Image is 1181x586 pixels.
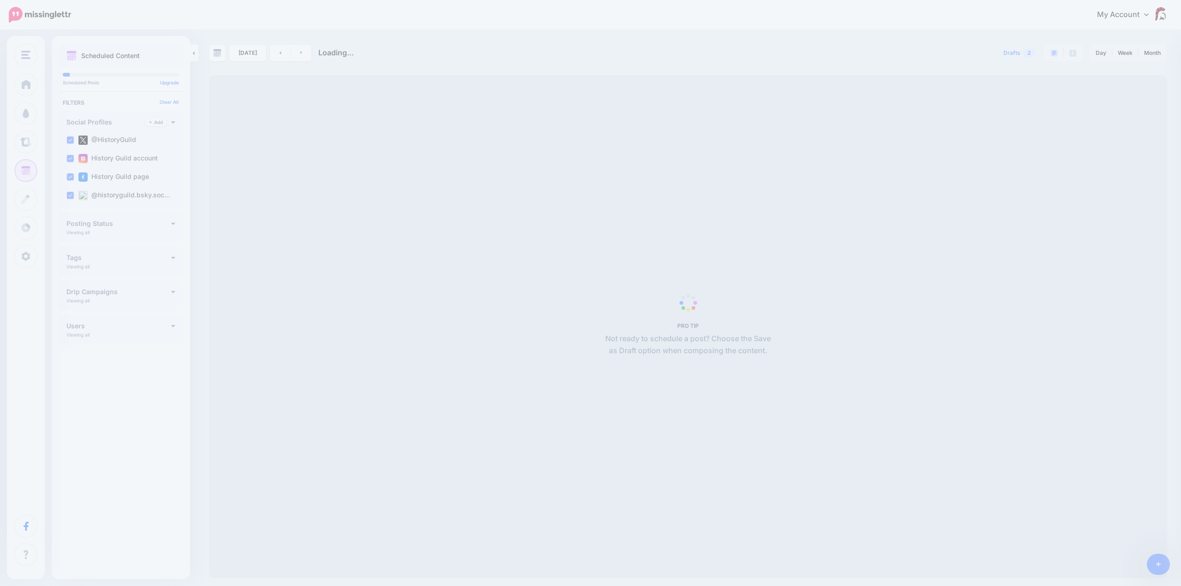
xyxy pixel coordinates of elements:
[602,333,775,357] p: Not ready to schedule a post? Choose the Save as Draft option when composing the content.
[213,49,221,57] img: calendar-grey-darker.png
[78,154,158,163] label: History Guild account
[602,322,775,329] h5: PRO TIP
[21,51,30,59] img: menu.png
[66,289,171,295] h4: Drip Campaigns
[1088,4,1167,26] a: My Account
[78,172,149,182] label: History Guild page
[1069,50,1076,57] img: facebook-grey-square.png
[1050,49,1058,57] img: paragraph-boxed.png
[66,298,89,303] p: Viewing all
[66,332,89,337] p: Viewing all
[229,45,266,61] a: [DATE]
[78,191,88,200] img: bluesky-square.png
[998,45,1041,61] a: Drafts2
[1023,48,1036,57] span: 2
[78,172,88,182] img: facebook-square.png
[78,136,88,145] img: twitter-square.png
[66,264,89,269] p: Viewing all
[1112,46,1138,60] a: Week
[66,255,171,261] h4: Tags
[1003,50,1020,56] span: Drafts
[66,51,77,61] img: calendar.png
[66,220,171,227] h4: Posting Status
[160,80,179,85] a: Upgrade
[78,154,88,163] img: instagram-square.png
[81,53,140,59] p: Scheduled Content
[63,99,179,106] h4: Filters
[63,80,179,85] p: Scheduled Posts
[9,7,71,23] img: Missinglettr
[66,323,171,329] h4: Users
[1090,46,1112,60] a: Day
[160,99,179,105] a: Clear All
[66,230,89,235] p: Viewing all
[1139,46,1166,60] a: Month
[318,48,354,57] span: Loading...
[145,118,167,126] a: Add
[66,119,145,125] h4: Social Profiles
[78,191,170,200] label: @historyguild.bsky.soc…
[78,136,136,145] label: @HistoryGuild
